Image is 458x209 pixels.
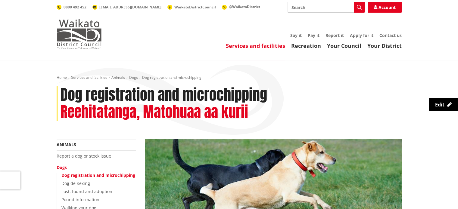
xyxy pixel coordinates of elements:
a: Apply for it [350,32,373,38]
h1: Dog registration and microchipping [61,86,267,104]
a: Report it [326,32,344,38]
span: WaikatoDistrictCouncil [174,5,216,10]
a: Services and facilities [71,75,107,80]
a: @WaikatoDistrict [222,4,260,9]
a: 0800 492 452 [57,5,86,10]
a: Services and facilities [226,42,285,49]
a: Your District [367,42,402,49]
iframe: Messenger Launcher [430,184,452,205]
a: Dogs [129,75,138,80]
a: Your Council [327,42,361,49]
a: Pound information [61,197,99,202]
img: Waikato District Council - Te Kaunihera aa Takiwaa o Waikato [57,19,102,49]
a: Lost, found and adoption [61,189,112,194]
a: Animals [57,142,76,147]
a: Recreation [291,42,321,49]
a: Pay it [308,32,319,38]
h2: Reehitatanga, Matohuaa aa kurii [61,103,248,121]
a: Edit [429,98,458,111]
span: 0800 492 452 [64,5,86,10]
a: Report a dog or stock issue [57,153,111,159]
a: Say it [290,32,302,38]
span: [EMAIL_ADDRESS][DOMAIN_NAME] [99,5,161,10]
a: Dogs [57,164,67,170]
a: Account [368,2,402,13]
a: Dog registration and microchipping [61,172,135,178]
a: WaikatoDistrictCouncil [167,5,216,10]
a: Animals [111,75,125,80]
input: Search input [288,2,365,13]
a: Dog de-sexing [61,180,90,186]
nav: breadcrumb [57,75,402,80]
a: Home [57,75,67,80]
span: Edit [435,101,444,108]
a: [EMAIL_ADDRESS][DOMAIN_NAME] [92,5,161,10]
span: @WaikatoDistrict [229,4,260,9]
a: Contact us [379,32,402,38]
span: Dog registration and microchipping [142,75,201,80]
